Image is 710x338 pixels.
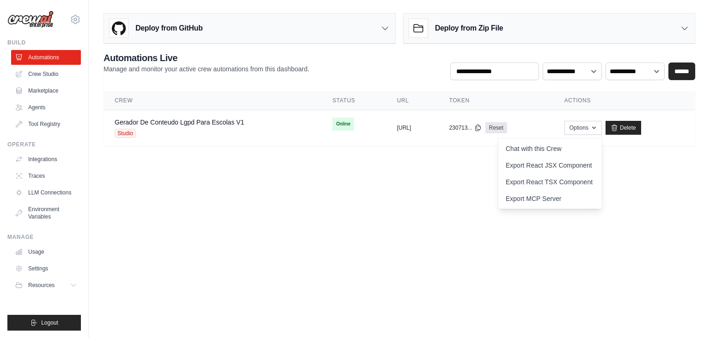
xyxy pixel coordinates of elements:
a: Crew Studio [11,67,81,81]
button: Resources [11,278,81,293]
a: Delete [606,121,641,135]
a: Tool Registry [11,117,81,131]
a: Export MCP Server [498,190,602,207]
h3: Deploy from Zip File [435,23,503,34]
img: GitHub Logo [110,19,128,38]
a: Settings [11,261,81,276]
h2: Automations Live [104,51,309,64]
div: Operate [7,141,81,148]
a: Integrations [11,152,81,167]
a: Automations [11,50,81,65]
a: Gerador De Conteudo Lgpd Para Escolas V1 [115,119,244,126]
p: Manage and monitor your active crew automations from this dashboard. [104,64,309,74]
a: LLM Connections [11,185,81,200]
div: Build [7,39,81,46]
h3: Deploy from GitHub [135,23,202,34]
button: 230713... [449,124,482,131]
span: Resources [28,282,55,289]
span: Logout [41,319,58,326]
img: Logo [7,11,54,28]
span: Online [332,118,354,131]
a: Environment Variables [11,202,81,224]
th: Crew [104,91,321,110]
a: Traces [11,169,81,183]
a: Usage [11,244,81,259]
a: Reset [485,122,507,133]
a: Export React JSX Component [498,157,602,174]
th: URL [386,91,438,110]
span: Studio [115,129,136,138]
button: Options [564,121,602,135]
th: Token [438,91,553,110]
a: Agents [11,100,81,115]
button: Logout [7,315,81,331]
th: Status [321,91,386,110]
a: Marketplace [11,83,81,98]
a: Export React TSX Component [498,174,602,190]
div: Manage [7,233,81,241]
a: Chat with this Crew [498,140,602,157]
th: Actions [553,91,695,110]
